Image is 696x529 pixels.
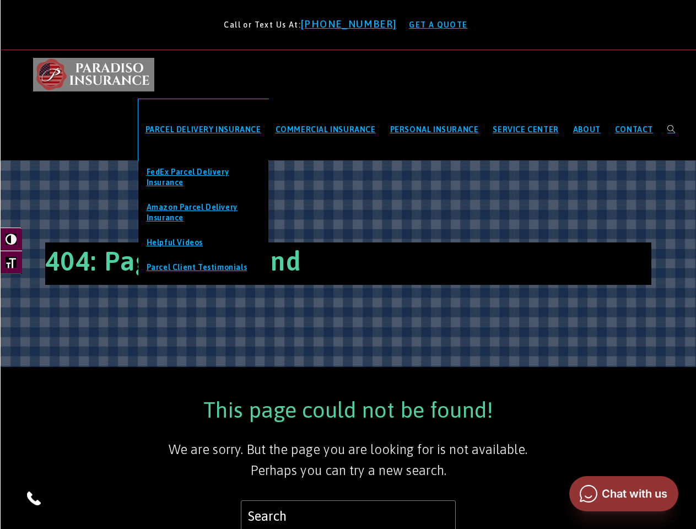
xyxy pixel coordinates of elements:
span: PERSONAL INSURANCE [390,125,479,134]
a: CONTACT [608,99,660,160]
span: Call or Text Us At: [224,20,301,29]
a: FedEx Parcel Delivery Insurance [138,160,268,195]
a: PARCEL DELIVERY INSURANCE [138,99,268,160]
span: Parcel Client Testimonials [147,263,247,272]
span: PARCEL DELIVERY INSURANCE [145,125,261,134]
span: ABOUT [573,125,601,134]
span: FedEx Parcel Delivery Insurance [147,168,229,187]
h2: This page could not be found! [45,395,651,425]
span: Amazon Parcel Delivery Insurance [147,203,238,223]
p: We are sorry. But the page you are looking for is not available. Perhaps you can try a new search. [45,439,651,482]
span: CONTACT [615,125,653,134]
a: Helpful Videos [138,231,268,255]
img: Paradiso Insurance [33,58,154,91]
a: PERSONAL INSURANCE [383,99,486,160]
a: SERVICE CENTER [485,99,565,160]
span: COMMERCIAL INSURANCE [276,125,376,134]
a: GET A QUOTE [404,16,472,34]
a: [PHONE_NUMBER] [301,18,402,30]
a: ABOUT [566,99,608,160]
a: Amazon Parcel Delivery Insurance [138,196,268,230]
a: Parcel Client Testimonials [138,256,268,280]
span: SERVICE CENTER [493,125,558,134]
h1: 404: Page Not Found [45,242,651,285]
a: COMMERCIAL INSURANCE [268,99,383,160]
span: Helpful Videos [147,238,203,247]
img: Phone icon [25,489,42,507]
